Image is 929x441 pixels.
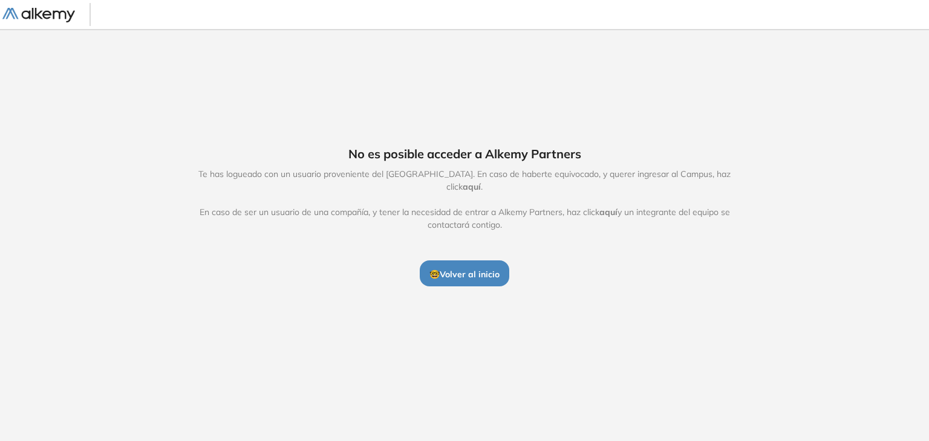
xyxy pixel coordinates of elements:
[348,145,581,163] span: No es posible acceder a Alkemy Partners
[420,260,509,286] button: 🤓Volver al inicio
[2,8,75,23] img: Logo
[463,181,481,192] span: aquí
[712,301,929,441] div: Widget de chat
[186,168,743,231] span: Te has logueado con un usuario proveniente del [GEOGRAPHIC_DATA]. En caso de haberte equivocado, ...
[429,269,500,280] span: 🤓 Volver al inicio
[712,301,929,441] iframe: Chat Widget
[599,207,618,217] span: aquí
